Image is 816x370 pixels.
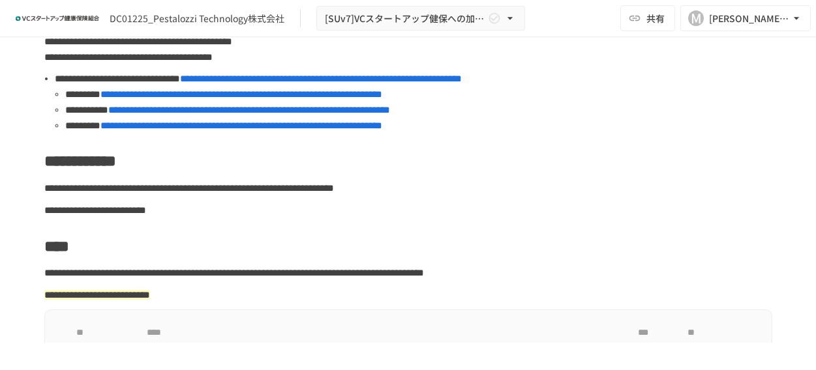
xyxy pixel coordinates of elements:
[688,10,704,26] div: M
[646,11,665,25] span: 共有
[620,5,675,31] button: 共有
[110,12,284,25] div: DC01225_Pestalozzi Technology株式会社
[680,5,811,31] button: M[PERSON_NAME][EMAIL_ADDRESS][PERSON_NAME][PERSON_NAME][DOMAIN_NAME]
[709,10,790,27] div: [PERSON_NAME][EMAIL_ADDRESS][PERSON_NAME][PERSON_NAME][DOMAIN_NAME]
[325,10,485,27] span: [SUv7]VCスタートアップ健保への加入申請手続き
[16,8,99,29] img: ZDfHsVrhrXUoWEWGWYf8C4Fv4dEjYTEDCNvmL73B7ox
[316,6,525,31] button: [SUv7]VCスタートアップ健保への加入申請手続き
